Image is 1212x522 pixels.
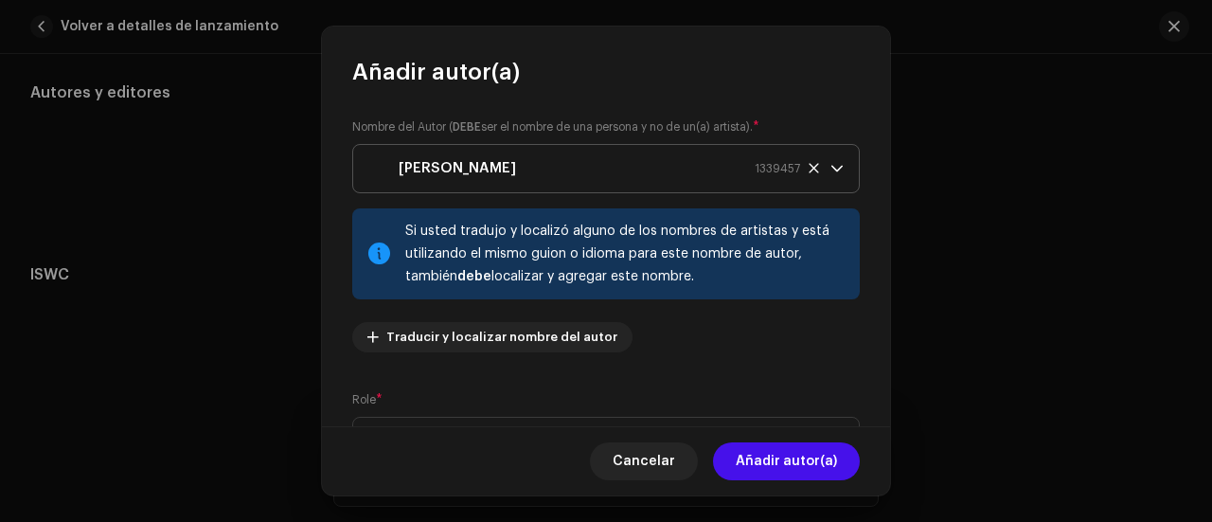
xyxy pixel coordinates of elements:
[481,121,753,133] font: ser el nombre de una persona y no de un(a) artista).
[613,455,675,468] font: Cancelar
[736,455,837,468] font: Añadir autor(a)
[405,225,829,283] font: Si usted tradujo y localizó alguno de los nombres de artistas y está utilizando el mismo guion o ...
[368,418,830,465] span: Compositor
[352,322,633,352] button: Traducir y localizar nombre del autor
[399,161,516,175] font: [PERSON_NAME]
[457,270,491,283] font: debe
[453,121,481,133] font: DEBE
[352,121,453,133] font: Nombre del Autor (
[755,145,800,192] span: 1339457
[352,394,376,405] font: Role
[830,418,844,465] div: disparador desplegable
[352,61,520,83] font: Añadir autor(a)
[491,270,694,283] font: localizar y agregar este nombre.
[368,145,830,192] span: Carlos Valdez
[830,145,844,192] div: disparador desplegable
[713,442,860,480] button: Añadir autor(a)
[368,157,391,180] img: ec2f0308-6125-4d60-b649-150645f6f020
[386,331,617,343] font: Traducir y localizar nombre del autor
[590,442,698,480] button: Cancelar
